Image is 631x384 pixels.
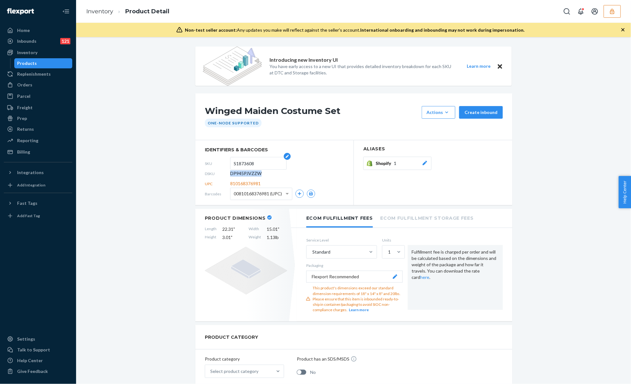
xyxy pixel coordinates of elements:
[4,198,72,208] button: Fast Tags
[17,38,36,44] div: Inbounds
[17,49,37,56] div: Inventory
[17,149,30,155] div: Billing
[4,366,72,376] button: Give Feedback
[496,62,504,70] button: Close
[387,249,388,255] input: 1
[382,237,403,243] label: Units
[363,157,432,170] button: Shopify1
[4,334,72,344] a: Settings
[575,5,587,18] button: Open notifications
[205,106,419,119] h1: Winged Maiden Costume Set
[381,209,474,226] li: Ecom Fulfillment Storage Fees
[17,71,51,77] div: Replenishments
[312,249,312,255] input: Standard
[426,109,451,116] div: Actions
[4,91,72,101] a: Parcel
[205,119,262,127] div: One-Node Supported
[231,235,232,240] span: "
[7,8,34,15] img: Flexport logo
[4,69,72,79] a: Replenishments
[205,147,344,153] span: identifiers & barcodes
[81,2,174,21] ol: breadcrumbs
[4,135,72,146] a: Reporting
[4,36,72,46] a: Inbounds121
[459,106,503,119] button: Create inbound
[60,38,70,44] div: 121
[267,226,287,232] span: 15.01
[4,147,72,157] a: Billing
[205,191,230,197] span: Barcodes
[17,182,45,188] div: Add Integration
[306,209,373,228] li: Ecom Fulfillment Fees
[278,226,279,232] span: "
[463,62,495,70] button: Learn more
[17,126,34,132] div: Returns
[4,180,72,190] a: Add Integration
[394,160,396,167] span: 1
[312,249,330,255] div: Standard
[17,104,33,111] div: Freight
[205,234,217,241] span: Height
[619,176,631,208] span: Help Center
[270,63,455,76] p: You have early access to a new UI that provides detailed inventory breakdown for each SKU at DTC ...
[185,27,237,33] span: Non-test seller account:
[17,200,37,206] div: Fast Tags
[17,137,38,144] div: Reporting
[4,167,72,178] button: Integrations
[361,27,525,33] span: International onboarding and inbounding may not work during impersonation.
[249,226,261,232] span: Width
[589,5,601,18] button: Open account menu
[4,124,72,134] a: Returns
[267,234,287,241] span: 1.13 lb
[17,169,44,176] div: Integrations
[17,60,37,66] div: Products
[306,263,403,268] p: Packaging
[420,274,429,280] a: here
[388,249,391,255] div: 1
[4,356,72,366] a: Help Center
[14,58,73,68] a: Products
[17,336,35,342] div: Settings
[310,369,316,375] span: No
[210,368,258,375] div: Select product category
[4,80,72,90] a: Orders
[17,347,50,353] div: Talk to Support
[249,234,261,241] span: Weight
[313,285,403,312] div: This product's dimensions exceed our standard dimension requirements of 18" x 14" x 8" and 20lbs....
[230,180,261,187] span: 810168376981
[222,226,243,232] span: 22.31
[205,161,230,166] span: SKU
[4,211,72,221] a: Add Fast Tag
[270,56,338,64] p: Introducing new Inventory UI
[349,307,369,312] button: Learn more
[4,113,72,123] a: Prep
[233,226,235,232] span: "
[205,181,230,186] span: UPC
[205,356,284,362] p: Product category
[561,5,573,18] button: Open Search Box
[4,47,72,58] a: Inventory
[306,237,377,243] label: Service Level
[203,47,262,86] img: new-reports-banner-icon.82668bd98b6a51aee86340f2a7b77ae3.png
[363,147,503,151] h2: Aliases
[17,93,30,99] div: Parcel
[205,226,217,232] span: Length
[408,245,503,310] div: Fulfillment fee is charged per order and will be calculated based on the dimensions and weight of...
[205,215,266,221] h2: Product Dimensions
[297,356,349,362] p: Product has an SDS/MSDS
[4,25,72,35] a: Home
[376,160,394,167] span: Shopify
[125,8,169,15] a: Product Detail
[60,5,72,18] button: Close Navigation
[4,103,72,113] a: Freight
[205,171,230,176] span: DSKU
[4,345,72,355] a: Talk to Support
[185,27,525,33] div: Any updates you make will reflect against the seller's account.
[17,27,30,34] div: Home
[17,115,27,122] div: Prep
[17,357,43,364] div: Help Center
[230,170,262,177] span: DP945PJVZZW
[234,188,282,199] span: 00810168376981 (UPC)
[422,106,455,119] button: Actions
[86,8,113,15] a: Inventory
